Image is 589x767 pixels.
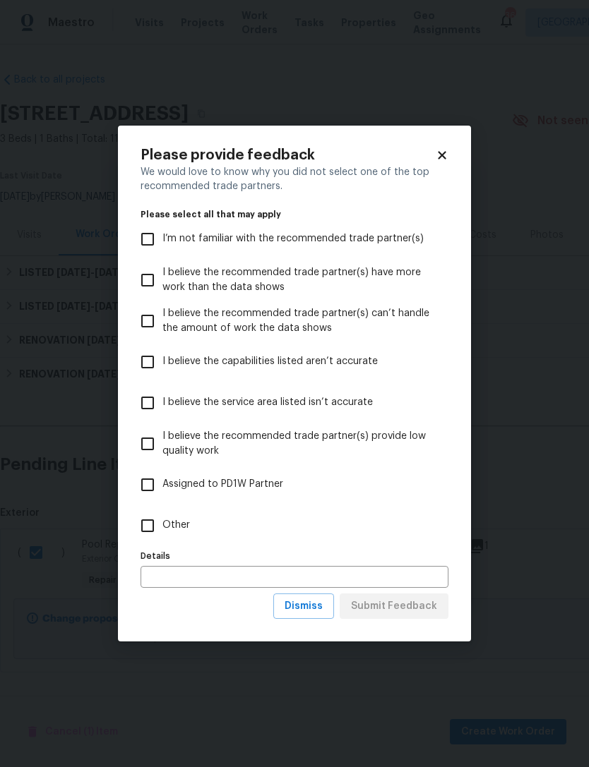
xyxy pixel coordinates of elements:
span: Other [162,518,190,533]
span: Dismiss [285,598,323,615]
span: I believe the service area listed isn’t accurate [162,395,373,410]
span: I’m not familiar with the recommended trade partner(s) [162,231,424,246]
h2: Please provide feedback [141,148,436,162]
span: I believe the recommended trade partner(s) have more work than the data shows [162,265,437,295]
span: I believe the recommended trade partner(s) provide low quality work [162,429,437,459]
div: We would love to know why you did not select one of the top recommended trade partners. [141,165,448,193]
span: Assigned to PD1W Partner [162,477,283,492]
button: Dismiss [273,593,334,620]
span: I believe the recommended trade partner(s) can’t handle the amount of work the data shows [162,306,437,336]
label: Details [141,552,448,560]
span: I believe the capabilities listed aren’t accurate [162,354,378,369]
legend: Please select all that may apply [141,210,448,219]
